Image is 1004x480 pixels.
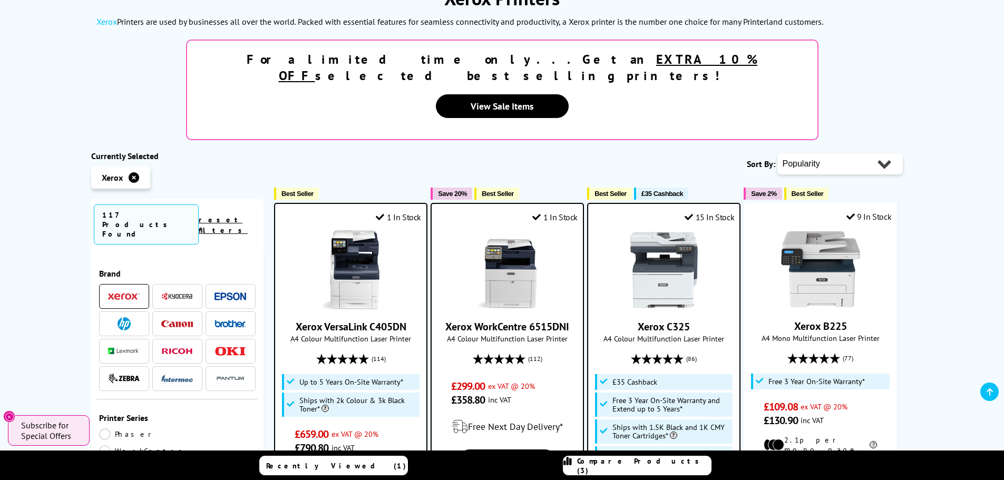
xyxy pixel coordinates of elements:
[161,372,193,385] a: Intermec
[108,317,140,330] a: HP
[161,348,193,354] img: Ricoh
[459,449,556,472] a: View
[96,16,823,27] p: Printers are used by businesses all over the world. Packed with essential features for seamless c...
[94,204,199,244] span: 117 Products Found
[215,372,246,385] img: Pantum
[532,212,578,222] div: 1 In Stock
[299,396,417,413] span: Ships with 2k Colour & 3k Black Toner*
[161,317,193,330] a: Canon
[99,413,256,423] span: Printer Series
[625,230,704,309] img: Xerox C325
[638,320,690,334] a: Xerox C325
[468,230,547,309] img: Xerox WorkCentre 6515DNI
[686,349,697,369] span: (86)
[99,268,256,279] span: Brand
[215,290,246,303] a: Epson
[593,334,734,344] span: A4 Colour Multifunction Laser Printer
[781,230,860,309] img: Xerox B225
[634,188,688,200] button: £35 Cashback
[451,379,485,393] span: £299.00
[744,188,782,200] button: Save 2%
[96,16,117,27] a: Xerox
[488,395,511,405] span: inc VAT
[3,410,15,423] button: Close
[279,51,758,84] u: EXTRA 10% OFF
[641,190,683,198] span: £35 Cashback
[625,301,704,311] a: Xerox C325
[247,51,757,84] strong: For a limited time only...Get an selected best selling printers!
[612,450,728,458] span: 10% Off Using Coupon Code [DATE]
[846,211,892,222] div: 9 In Stock
[764,400,798,414] span: £109.08
[332,443,355,453] span: inc VAT
[215,317,246,330] a: Brother
[161,292,193,300] img: Kyocera
[215,320,246,327] img: Brother
[161,290,193,303] a: Kyocera
[612,378,657,386] span: £35 Cashback
[468,301,547,311] a: Xerox WorkCentre 6515DNI
[299,378,403,386] span: Up to 5 Years On-Site Warranty*
[311,230,391,309] img: Xerox VersaLink C405DN
[749,333,891,343] span: A4 Mono Multifunction Laser Printer
[431,188,472,200] button: Save 20%
[577,456,711,475] span: Compare Products (3)
[794,319,847,333] a: Xerox B225
[99,428,178,440] a: Phaser
[792,190,824,198] span: Best Seller
[843,348,853,368] span: (77)
[587,188,632,200] button: Best Seller
[281,190,314,198] span: Best Seller
[259,456,408,475] a: Recently Viewed (1)
[108,345,140,358] a: Lexmark
[332,429,378,439] span: ex VAT @ 20%
[311,301,391,311] a: Xerox VersaLink C405DN
[280,334,421,344] span: A4 Colour Multifunction Laser Printer
[751,190,776,198] span: Save 2%
[102,172,123,183] span: Xerox
[594,190,627,198] span: Best Seller
[274,188,319,200] button: Best Seller
[21,420,79,441] span: Subscribe for Special Offers
[296,320,406,334] a: Xerox VersaLink C405DN
[108,293,140,300] img: Xerox
[215,292,246,300] img: Epson
[764,414,798,427] span: £130.90
[372,349,386,369] span: (114)
[528,349,542,369] span: (112)
[436,94,569,118] a: View Sale Items
[488,381,535,391] span: ex VAT @ 20%
[91,151,264,161] div: Currently Selected
[801,401,847,412] span: ex VAT @ 20%
[99,445,186,457] a: WorkCentre
[215,347,246,356] img: OKI
[747,159,775,169] span: Sort By:
[118,317,131,330] img: HP
[161,345,193,358] a: Ricoh
[801,415,824,425] span: inc VAT
[108,373,140,384] img: Zebra
[768,377,865,386] span: Free 3 Year On-Site Warranty*
[376,212,421,222] div: 1 In Stock
[764,435,877,454] li: 2.1p per mono page
[451,393,485,407] span: £358.80
[108,290,140,303] a: Xerox
[612,396,730,413] span: Free 3 Year On-Site Warranty and Extend up to 5 Years*
[437,412,578,442] div: modal_delivery
[563,456,711,475] a: Compare Products (3)
[781,300,860,311] a: Xerox B225
[266,461,406,471] span: Recently Viewed (1)
[445,320,569,334] a: Xerox WorkCentre 6515DNI
[295,441,329,455] span: £790.80
[215,345,246,358] a: OKI
[108,372,140,385] a: Zebra
[685,212,734,222] div: 15 In Stock
[161,375,193,382] img: Intermec
[295,427,329,441] span: £659.00
[784,188,829,200] button: Best Seller
[482,190,514,198] span: Best Seller
[438,190,467,198] span: Save 20%
[161,320,193,327] img: Canon
[199,215,248,235] a: reset filters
